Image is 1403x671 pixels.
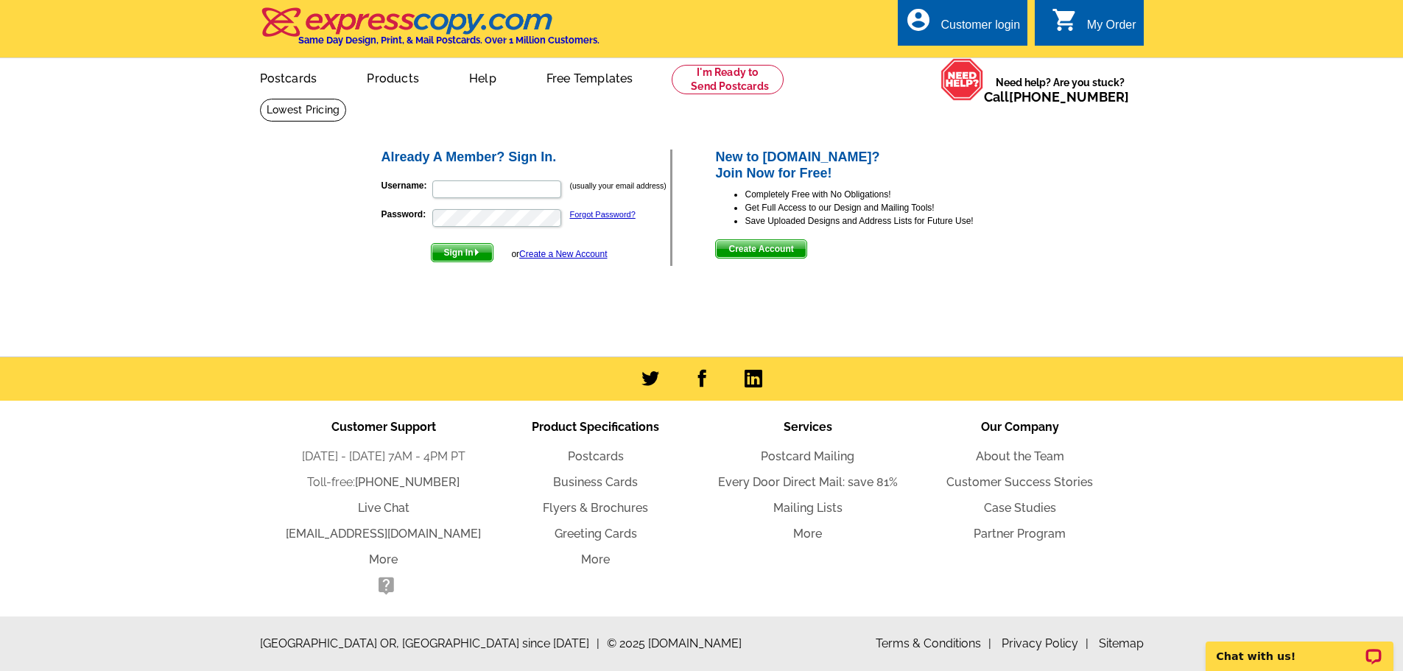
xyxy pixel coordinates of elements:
[1052,16,1136,35] a: shopping_cart My Order
[355,475,460,489] a: [PHONE_NUMBER]
[431,243,493,262] button: Sign In
[570,210,636,219] a: Forgot Password?
[905,7,932,33] i: account_circle
[236,60,341,94] a: Postcards
[446,60,520,94] a: Help
[905,16,1020,35] a: account_circle Customer login
[381,208,431,221] label: Password:
[511,247,607,261] div: or
[716,240,806,258] span: Create Account
[555,527,637,541] a: Greeting Cards
[984,75,1136,105] span: Need help? Are you stuck?
[715,150,1024,181] h2: New to [DOMAIN_NAME]? Join Now for Free!
[718,475,898,489] a: Every Door Direct Mail: save 81%
[331,420,436,434] span: Customer Support
[974,527,1066,541] a: Partner Program
[343,60,443,94] a: Products
[286,527,481,541] a: [EMAIL_ADDRESS][DOMAIN_NAME]
[278,474,490,491] li: Toll-free:
[981,420,1059,434] span: Our Company
[432,244,493,261] span: Sign In
[946,475,1093,489] a: Customer Success Stories
[984,501,1056,515] a: Case Studies
[543,501,648,515] a: Flyers & Brochures
[381,179,431,192] label: Username:
[784,420,832,434] span: Services
[940,18,1020,39] div: Customer login
[1002,636,1089,650] a: Privacy Policy
[381,150,671,166] h2: Already A Member? Sign In.
[523,60,657,94] a: Free Templates
[570,181,667,190] small: (usually your email address)
[876,636,991,650] a: Terms & Conditions
[1087,18,1136,39] div: My Order
[532,420,659,434] span: Product Specifications
[984,89,1129,105] span: Call
[607,635,742,653] span: © 2025 [DOMAIN_NAME]
[793,527,822,541] a: More
[940,58,984,101] img: help
[369,552,398,566] a: More
[260,18,599,46] a: Same Day Design, Print, & Mail Postcards. Over 1 Million Customers.
[260,635,599,653] span: [GEOGRAPHIC_DATA] OR, [GEOGRAPHIC_DATA] since [DATE]
[1052,7,1078,33] i: shopping_cart
[568,449,624,463] a: Postcards
[581,552,610,566] a: More
[715,239,806,259] button: Create Account
[1196,625,1403,671] iframe: LiveChat chat widget
[761,449,854,463] a: Postcard Mailing
[773,501,843,515] a: Mailing Lists
[745,188,1024,201] li: Completely Free with No Obligations!
[358,501,409,515] a: Live Chat
[1009,89,1129,105] a: [PHONE_NUMBER]
[976,449,1064,463] a: About the Team
[1099,636,1144,650] a: Sitemap
[298,35,599,46] h4: Same Day Design, Print, & Mail Postcards. Over 1 Million Customers.
[474,249,480,256] img: button-next-arrow-white.png
[745,201,1024,214] li: Get Full Access to our Design and Mailing Tools!
[278,448,490,466] li: [DATE] - [DATE] 7AM - 4PM PT
[553,475,638,489] a: Business Cards
[519,249,607,259] a: Create a New Account
[745,214,1024,228] li: Save Uploaded Designs and Address Lists for Future Use!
